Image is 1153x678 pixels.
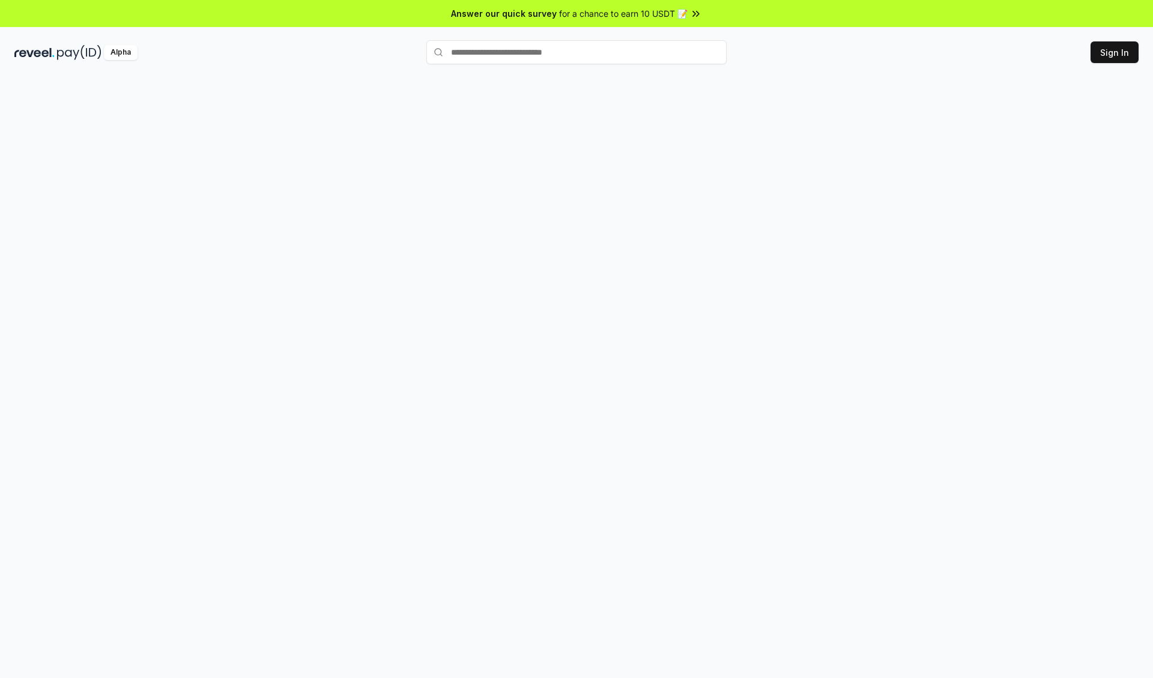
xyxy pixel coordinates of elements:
span: Answer our quick survey [451,7,557,20]
span: for a chance to earn 10 USDT 📝 [559,7,688,20]
button: Sign In [1091,41,1139,63]
img: pay_id [57,45,101,60]
img: reveel_dark [14,45,55,60]
div: Alpha [104,45,138,60]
